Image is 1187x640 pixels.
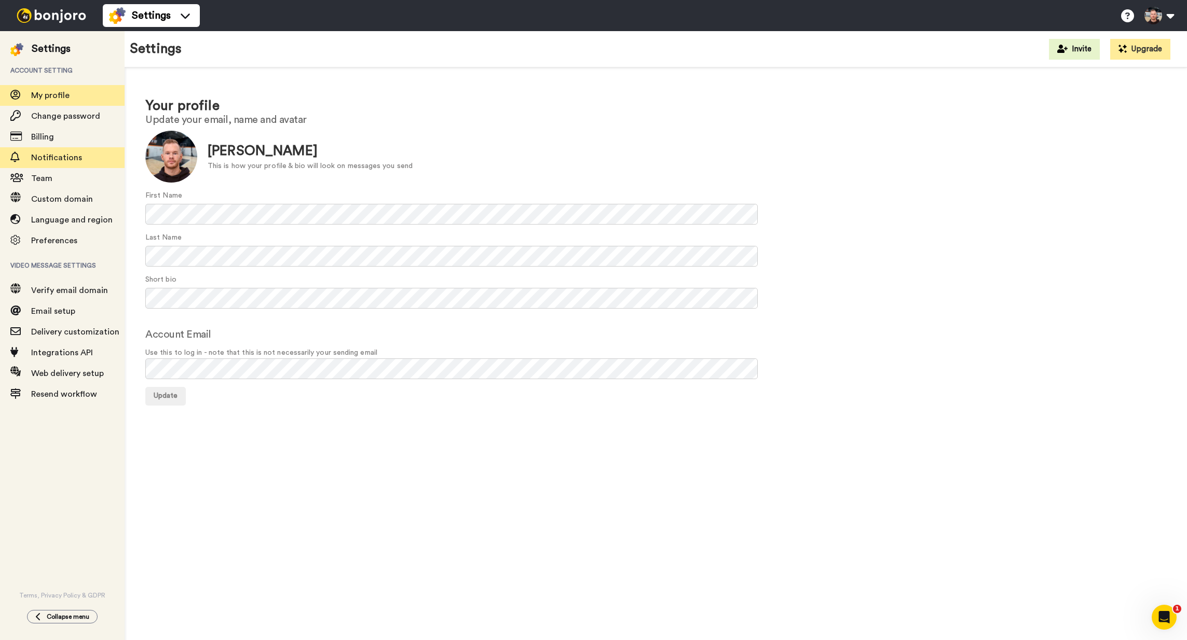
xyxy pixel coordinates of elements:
span: Email setup [31,307,75,315]
span: Change password [31,112,100,120]
iframe: Intercom live chat [1152,605,1177,630]
span: Billing [31,133,54,141]
span: My profile [31,91,70,100]
span: Update [154,392,178,399]
button: Update [145,387,186,406]
span: Language and region [31,216,113,224]
h1: Settings [130,41,182,57]
label: Short bio [145,274,176,285]
span: Preferences [31,236,77,245]
h2: Update your email, name and avatar [145,114,1166,126]
span: Custom domain [31,195,93,203]
div: Settings [32,41,71,56]
h1: Your profile [145,99,1166,114]
label: Account Email [145,327,211,342]
span: Integrations API [31,349,93,357]
button: Collapse menu [27,610,98,623]
div: This is how your profile & bio will look on messages you send [208,161,413,172]
div: [PERSON_NAME] [208,142,413,161]
span: Settings [132,8,171,23]
img: settings-colored.svg [109,7,126,24]
span: Web delivery setup [31,369,104,378]
img: settings-colored.svg [10,43,23,56]
button: Invite [1049,39,1100,60]
span: Team [31,174,52,183]
span: 1 [1173,605,1181,613]
span: Collapse menu [47,613,89,621]
label: First Name [145,190,182,201]
span: Use this to log in - note that this is not necessarily your sending email [145,347,1166,358]
label: Last Name [145,232,182,243]
span: Notifications [31,154,82,162]
img: bj-logo-header-white.svg [12,8,90,23]
span: Verify email domain [31,286,108,295]
span: Resend workflow [31,390,97,398]
button: Upgrade [1110,39,1170,60]
span: Delivery customization [31,328,119,336]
